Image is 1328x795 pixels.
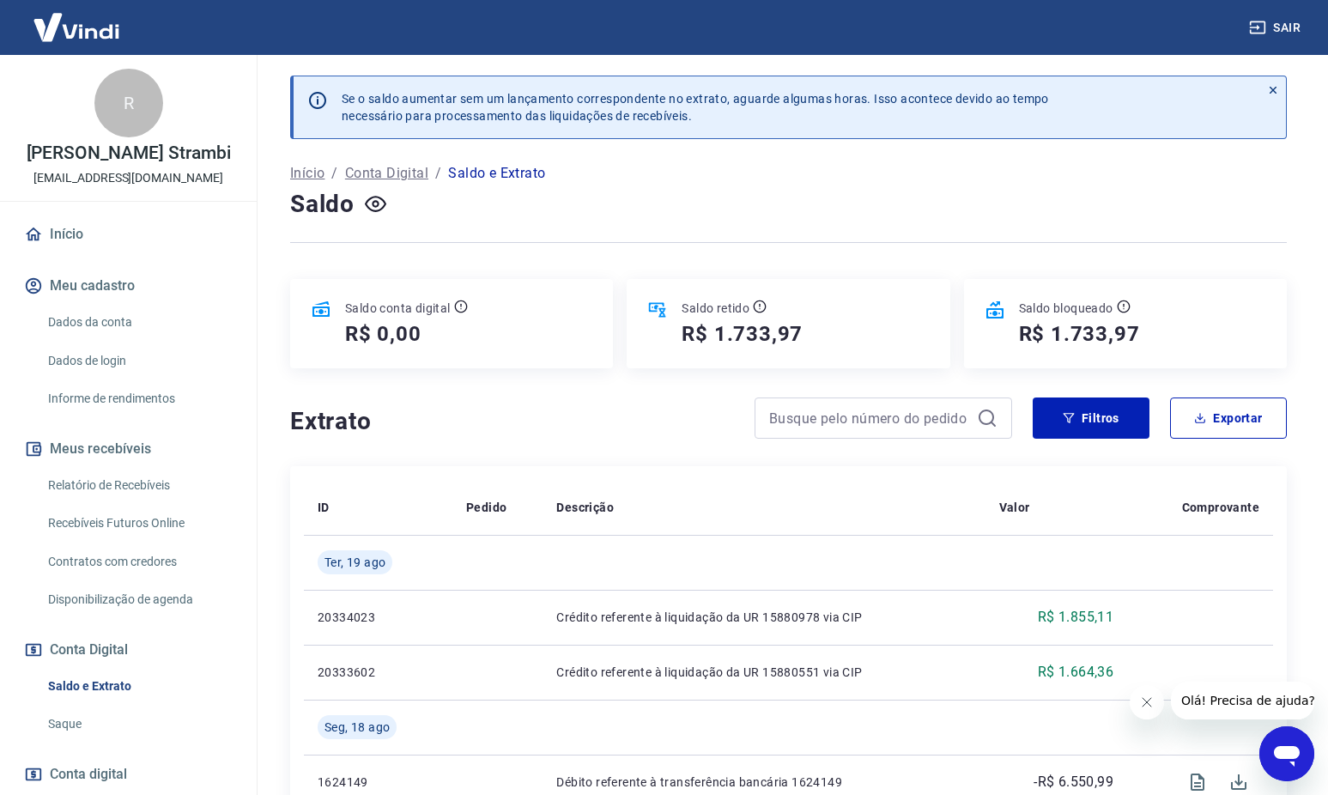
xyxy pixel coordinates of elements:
span: Seg, 18 ago [324,719,390,736]
div: R [94,69,163,137]
a: Conta Digital [345,163,428,184]
iframe: Botão para abrir a janela de mensagens [1259,726,1314,781]
p: ID [318,499,330,516]
p: R$ 1.664,36 [1038,662,1113,683]
button: Conta Digital [21,631,236,669]
button: Meu cadastro [21,267,236,305]
p: Valor [999,499,1030,516]
button: Sair [1246,12,1307,44]
a: Conta digital [21,756,236,793]
span: Conta digital [50,762,127,786]
a: Dados de login [41,343,236,379]
iframe: Mensagem da empresa [1171,682,1314,719]
h5: R$ 1.733,97 [1019,320,1140,348]
span: Olá! Precisa de ajuda? [10,12,144,26]
input: Busque pelo número do pedido [769,405,970,431]
a: Início [290,163,324,184]
p: R$ 1.855,11 [1038,607,1113,628]
p: -R$ 6.550,99 [1034,772,1113,792]
h4: Extrato [290,404,734,439]
button: Exportar [1170,397,1287,439]
p: Se o saldo aumentar sem um lançamento correspondente no extrato, aguarde algumas horas. Isso acon... [342,90,1049,124]
p: [EMAIL_ADDRESS][DOMAIN_NAME] [33,169,223,187]
a: Informe de rendimentos [41,381,236,416]
a: Dados da conta [41,305,236,340]
a: Recebíveis Futuros Online [41,506,236,541]
p: Pedido [466,499,506,516]
p: Saldo e Extrato [448,163,545,184]
p: / [435,163,441,184]
p: Saldo conta digital [345,300,451,317]
a: Relatório de Recebíveis [41,468,236,503]
p: Débito referente à transferência bancária 1624149 [556,774,971,791]
p: Crédito referente à liquidação da UR 15880978 via CIP [556,609,971,626]
button: Filtros [1033,397,1149,439]
p: Crédito referente à liquidação da UR 15880551 via CIP [556,664,971,681]
p: [PERSON_NAME] Strambi [27,144,231,162]
p: 1624149 [318,774,439,791]
a: Disponibilização de agenda [41,582,236,617]
button: Meus recebíveis [21,430,236,468]
a: Início [21,215,236,253]
h4: Saldo [290,187,355,222]
span: Ter, 19 ago [324,554,385,571]
h5: R$ 0,00 [345,320,421,348]
p: Saldo retido [682,300,749,317]
p: Saldo bloqueado [1019,300,1113,317]
iframe: Fechar mensagem [1130,685,1164,719]
p: Comprovante [1182,499,1259,516]
img: Vindi [21,1,132,53]
a: Saque [41,707,236,742]
h5: R$ 1.733,97 [682,320,803,348]
p: Descrição [556,499,614,516]
p: 20333602 [318,664,439,681]
p: 20334023 [318,609,439,626]
a: Contratos com credores [41,544,236,580]
p: / [331,163,337,184]
a: Saldo e Extrato [41,669,236,704]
